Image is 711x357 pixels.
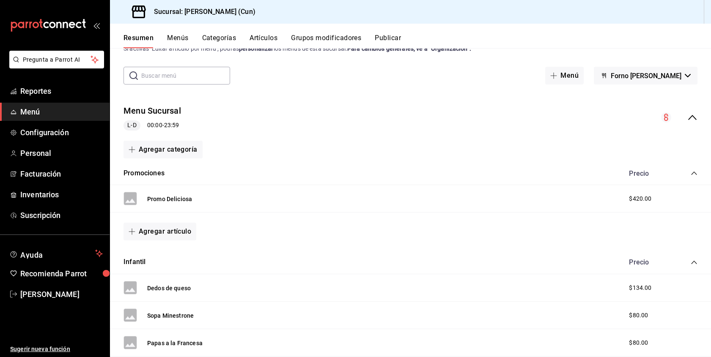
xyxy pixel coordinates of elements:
[20,85,103,97] span: Reportes
[9,51,104,68] button: Pregunta a Parrot AI
[147,7,255,17] h3: Sucursal: [PERSON_NAME] (Cun)
[347,45,471,52] strong: Para cambios generales, ve a “Organización”.
[124,223,196,240] button: Agregar artículo
[124,169,165,178] button: Promociones
[124,44,697,53] div: Si activas ‘Editar artículo por menú’, podrás los menús de esta sucursal.
[124,121,140,130] span: L-D
[20,127,103,138] span: Configuración
[110,98,711,137] div: collapse-menu-row
[20,168,103,180] span: Facturación
[545,67,584,84] button: Menú
[124,257,145,267] button: Infantil
[629,194,651,203] span: $420.00
[691,259,697,266] button: collapse-category-row
[20,189,103,200] span: Inventarios
[147,284,191,292] button: Dedos de queso
[6,61,104,70] a: Pregunta a Parrot AI
[93,22,100,29] button: open_drawer_menu
[147,311,194,320] button: Sopa Minestrone
[620,169,675,177] div: Precio
[124,141,203,158] button: Agregar categoría
[20,268,103,279] span: Recomienda Parrot
[167,34,188,48] button: Menús
[124,34,154,48] button: Resumen
[10,345,103,354] span: Sugerir nueva función
[620,258,675,266] div: Precio
[629,283,651,292] span: $134.00
[375,34,401,48] button: Publicar
[147,195,192,203] button: Promo Deliciosa
[141,67,230,84] input: Buscar menú
[124,34,711,48] div: navigation tabs
[124,105,181,117] button: Menu Sucursal
[611,72,681,80] span: Forno [PERSON_NAME]
[291,34,361,48] button: Grupos modificadores
[250,34,277,48] button: Artículos
[147,339,203,347] button: Papas a la Francesa
[20,210,103,221] span: Suscripción
[20,147,103,159] span: Personal
[691,170,697,177] button: collapse-category-row
[20,106,103,117] span: Menú
[202,34,236,48] button: Categorías
[124,120,181,131] div: 00:00 - 23:59
[23,55,91,64] span: Pregunta a Parrot AI
[239,45,274,52] strong: personalizar
[629,338,648,347] span: $80.00
[20,289,103,300] span: [PERSON_NAME]
[20,248,92,259] span: Ayuda
[629,311,648,320] span: $80.00
[594,67,697,84] button: Forno [PERSON_NAME]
